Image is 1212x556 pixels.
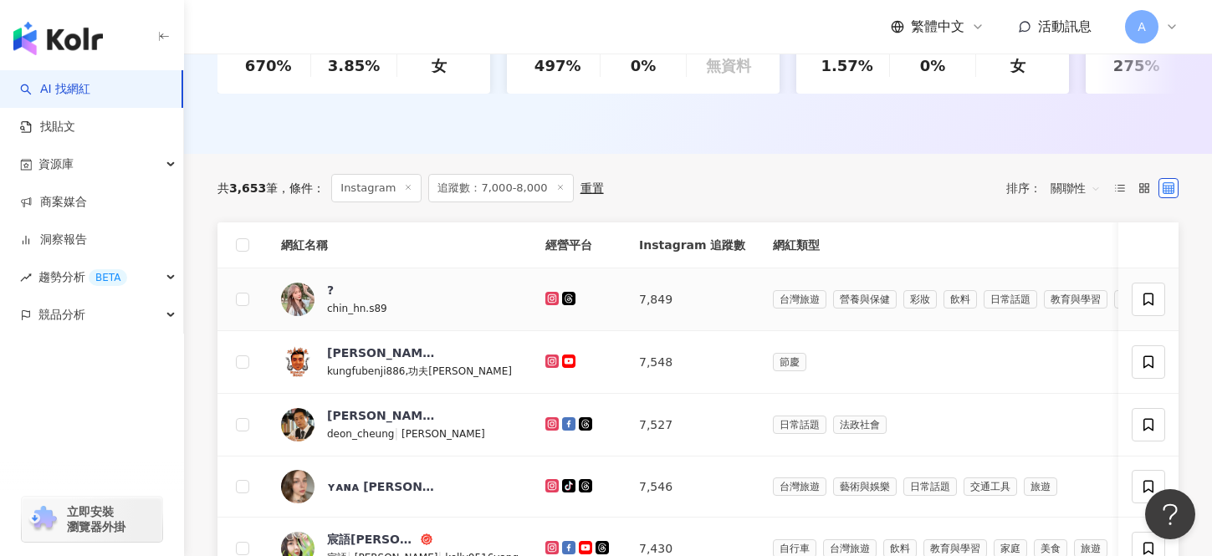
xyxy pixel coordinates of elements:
[327,365,512,377] span: kungfubenji886,功夫[PERSON_NAME]
[1145,489,1195,539] iframe: Help Scout Beacon - Open
[38,258,127,296] span: 趨勢分析
[626,331,759,394] td: 7,548
[1006,175,1110,201] div: 排序：
[20,232,87,248] a: 洞察報告
[580,181,604,195] div: 重置
[20,119,75,135] a: 找貼文
[626,457,759,518] td: 7,546
[773,290,826,309] span: 台灣旅遊
[911,18,964,36] span: 繁體中文
[281,408,315,441] img: KOL Avatar
[1038,18,1092,34] span: 活動訊息
[626,222,759,268] th: Instagram 追蹤數
[281,470,519,503] a: KOL Avatarʏᴀɴᴀ [PERSON_NAME]
[631,55,657,76] div: 0%
[327,407,436,424] div: [PERSON_NAME]
[67,504,125,534] span: 立即安裝 瀏覽器外掛
[327,344,436,361] div: [PERSON_NAME]
[773,353,806,371] span: 節慶
[706,55,751,76] div: 無資料
[327,303,387,314] span: chin_hn.s89
[281,470,315,503] img: KOL Avatar
[268,222,532,268] th: 網紅名稱
[229,181,266,195] span: 3,653
[281,407,519,442] a: KOL Avatar[PERSON_NAME]deon_cheung|[PERSON_NAME]
[532,222,626,268] th: 經營平台
[281,344,519,380] a: KOL Avatar[PERSON_NAME]kungfubenji886,功夫[PERSON_NAME]
[27,506,59,533] img: chrome extension
[1010,55,1025,76] div: 女
[920,55,946,76] div: 0%
[432,55,447,76] div: 女
[626,394,759,457] td: 7,527
[217,181,278,195] div: 共 筆
[22,497,162,542] a: chrome extension立即安裝 瀏覽器外掛
[278,181,325,195] span: 條件 ：
[1138,18,1146,36] span: A
[833,416,887,434] span: 法政社會
[1114,290,1148,309] span: 美食
[903,477,957,496] span: 日常話題
[327,428,394,440] span: deon_cheung
[281,282,519,317] a: KOL Avatar?chin_hn.s89
[428,174,573,202] span: 追蹤數：7,000-8,000
[20,194,87,211] a: 商案媒合
[394,426,401,440] span: |
[821,55,872,76] div: 1.57%
[984,290,1037,309] span: 日常話題
[833,477,897,496] span: 藝術與娛樂
[327,531,417,548] div: 宸語[PERSON_NAME]
[773,416,826,434] span: 日常話題
[1044,290,1107,309] span: 教育與學習
[626,268,759,331] td: 7,849
[38,145,74,183] span: 資源庫
[903,290,937,309] span: 彩妝
[833,290,897,309] span: 營養與保健
[13,22,103,55] img: logo
[281,283,315,316] img: KOL Avatar
[401,428,485,440] span: [PERSON_NAME]
[20,272,32,283] span: rise
[944,290,977,309] span: 飲料
[964,477,1017,496] span: 交通工具
[89,269,127,286] div: BETA
[20,81,90,98] a: searchAI 找網紅
[281,345,315,379] img: KOL Avatar
[331,174,422,202] span: Instagram
[38,296,85,334] span: 競品分析
[245,55,292,76] div: 670%
[773,477,826,496] span: 台灣旅遊
[1051,175,1101,201] span: 關聯性
[327,282,334,298] div: ?
[534,55,581,76] div: 497%
[328,55,380,76] div: 3.85%
[1113,55,1160,76] div: 275%
[1024,477,1057,496] span: 旅遊
[327,478,436,495] div: ʏᴀɴᴀ [PERSON_NAME]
